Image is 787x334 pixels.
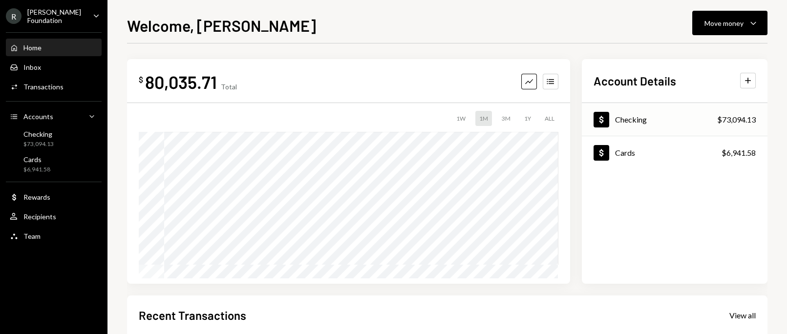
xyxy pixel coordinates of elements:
[6,8,21,24] div: R
[23,155,50,164] div: Cards
[722,147,756,159] div: $6,941.58
[6,78,102,95] a: Transactions
[27,8,85,24] div: [PERSON_NAME] Foundation
[594,73,676,89] h2: Account Details
[692,11,767,35] button: Move money
[23,43,42,52] div: Home
[23,166,50,174] div: $6,941.58
[541,111,558,126] div: ALL
[139,75,143,84] div: $
[23,112,53,121] div: Accounts
[582,103,767,136] a: Checking$73,094.13
[23,140,54,148] div: $73,094.13
[145,71,217,93] div: 80,035.71
[6,188,102,206] a: Rewards
[717,114,756,125] div: $73,094.13
[23,63,41,71] div: Inbox
[704,18,744,28] div: Move money
[615,115,647,124] div: Checking
[23,83,64,91] div: Transactions
[6,39,102,56] a: Home
[498,111,514,126] div: 3M
[23,130,54,138] div: Checking
[615,148,635,157] div: Cards
[23,212,56,221] div: Recipients
[452,111,469,126] div: 1W
[6,152,102,176] a: Cards$6,941.58
[6,208,102,225] a: Recipients
[582,136,767,169] a: Cards$6,941.58
[729,310,756,320] a: View all
[729,311,756,320] div: View all
[139,307,246,323] h2: Recent Transactions
[127,16,316,35] h1: Welcome, [PERSON_NAME]
[23,193,50,201] div: Rewards
[23,232,41,240] div: Team
[6,107,102,125] a: Accounts
[221,83,237,91] div: Total
[520,111,535,126] div: 1Y
[6,127,102,150] a: Checking$73,094.13
[475,111,492,126] div: 1M
[6,227,102,245] a: Team
[6,58,102,76] a: Inbox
